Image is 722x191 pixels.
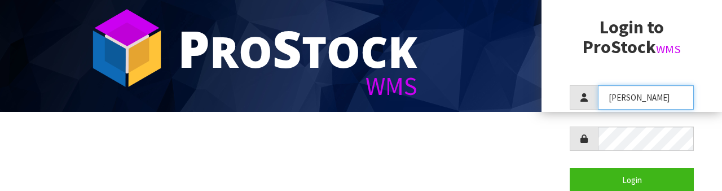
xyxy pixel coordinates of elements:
[656,42,681,57] small: WMS
[570,18,694,57] h2: Login to ProStock
[178,14,210,83] span: P
[178,73,417,99] div: WMS
[598,85,694,110] input: Username
[178,23,417,73] div: ro tock
[272,14,302,83] span: S
[85,6,169,90] img: ProStock Cube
